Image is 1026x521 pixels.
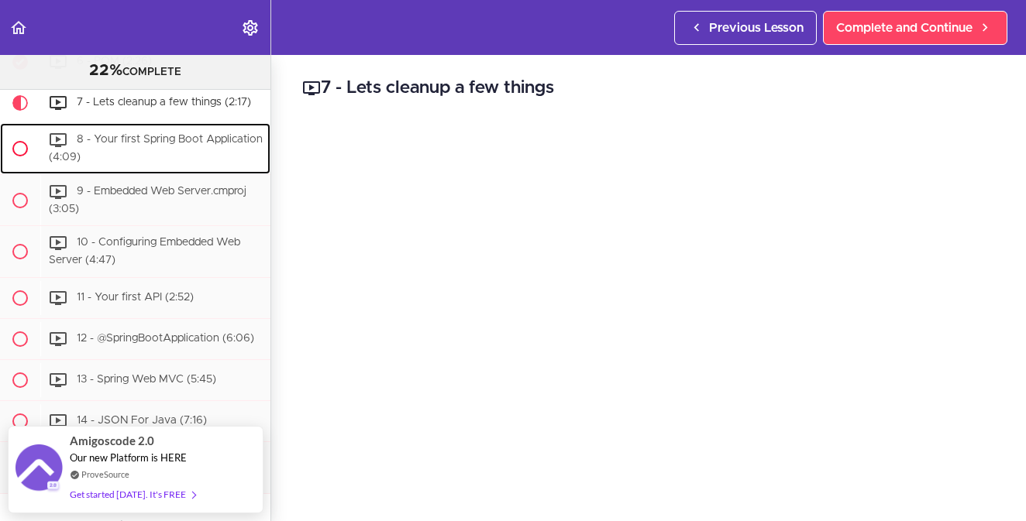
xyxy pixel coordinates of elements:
a: ProveSource [81,468,129,481]
svg: Settings Menu [241,19,260,37]
span: Previous Lesson [709,19,804,37]
span: 22% [89,63,122,78]
div: COMPLETE [19,61,251,81]
a: Complete and Continue [823,11,1007,45]
svg: Back to course curriculum [9,19,28,37]
span: 11 - Your first API (2:52) [77,292,194,303]
div: Get started [DATE]. It's FREE [70,485,195,503]
span: 7 - Lets cleanup a few things (2:17) [77,97,251,108]
img: provesource social proof notification image [15,444,62,495]
h2: 7 - Lets cleanup a few things [302,75,995,101]
span: 13 - Spring Web MVC (5:45) [77,374,216,385]
span: Our new Platform is HERE [70,451,187,464]
span: 8 - Your first Spring Boot Application (4:09) [49,134,263,163]
a: Previous Lesson [674,11,817,45]
span: 12 - @SpringBootApplication (6:06) [77,333,254,344]
span: Amigoscode 2.0 [70,432,154,450]
span: 10 - Configuring Embedded Web Server (4:47) [49,238,240,266]
span: 14 - JSON For Java (7:16) [77,415,207,426]
iframe: Video Player [302,125,995,514]
span: 9 - Embedded Web Server.cmproj (3:05) [49,186,246,214]
span: Complete and Continue [836,19,973,37]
